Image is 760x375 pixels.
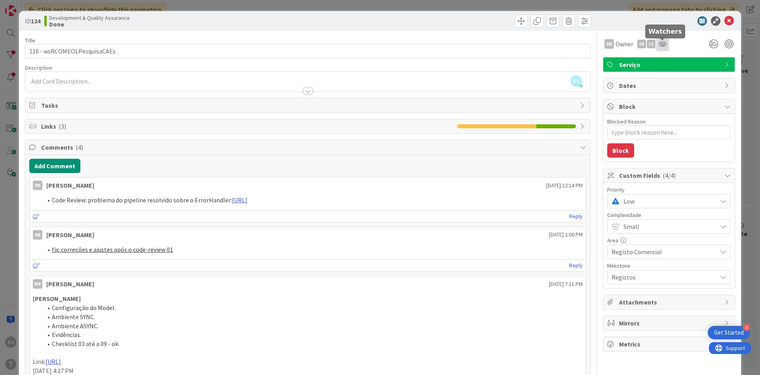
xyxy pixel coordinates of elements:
span: Metrics [619,339,720,349]
div: Milestone [607,263,731,268]
div: MR [33,279,42,289]
label: Title [25,37,35,44]
a: fix: correções e ajustes após o code-review 01 [52,246,173,253]
a: Reply [569,261,583,270]
div: RB [33,181,42,190]
span: [DATE] 7:11 PM [549,280,583,288]
div: 4 [743,324,750,331]
div: Get Started [714,329,744,337]
input: type card name here... [25,44,591,58]
button: Add Comment [29,159,80,173]
button: Block [607,143,634,158]
div: Open Get Started checklist, remaining modules: 4 [708,326,750,339]
a: Reply [569,211,583,221]
div: FA [637,40,646,48]
strong: [PERSON_NAME] [33,295,81,303]
span: Link: [33,358,46,365]
li: Code Review: problema do pipeline resolvido sobre o ErrorHandler: [42,196,583,205]
span: Support [17,1,36,11]
span: ( 4 ) [76,143,83,151]
span: Configuração do Model. [52,304,116,312]
span: [DATE] 12:14 PM [546,181,583,190]
h5: Watchers [648,28,682,35]
span: Tasks [41,101,576,110]
span: Mirrors [619,318,720,328]
span: BS [571,76,582,87]
span: Attachments [619,297,720,307]
span: Checklist 03 até a 09 - ok [52,340,118,348]
span: Dates [619,81,720,90]
span: Small [623,221,713,232]
div: RB [604,39,614,49]
div: LC [647,40,655,48]
span: Comments [41,143,576,152]
span: Block [619,102,720,111]
div: RB [33,230,42,240]
a: [URL] [232,196,247,204]
span: ( 3 ) [59,122,66,130]
span: Owner [616,39,633,49]
span: Serviço [619,60,720,69]
span: Low [623,196,713,207]
label: Blocked Reason [607,118,646,125]
span: Registos [612,272,713,283]
div: [PERSON_NAME] [46,279,94,289]
div: Area [607,238,731,243]
b: Done [49,21,130,27]
span: ( 4/4 ) [663,171,676,179]
span: Evidências. [52,331,81,339]
span: Description [25,64,52,71]
span: [DATE] 2:00 PM [549,230,583,239]
div: [PERSON_NAME] [46,230,94,240]
span: Development & Quality Assurance [49,15,130,21]
span: Registo Comercial [612,246,713,257]
a: [URL] [46,358,61,365]
div: Complexidade [607,212,731,218]
span: Ambiente SYNC. [52,313,95,321]
span: Links [41,122,453,131]
div: [PERSON_NAME] [46,181,94,190]
span: [DATE] 4:27 PM [33,367,74,375]
span: Custom Fields [619,171,720,180]
span: Ambiente ASYNC. [52,322,99,330]
span: ID [25,16,40,26]
b: 124 [31,17,40,25]
div: Priority [607,187,731,192]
